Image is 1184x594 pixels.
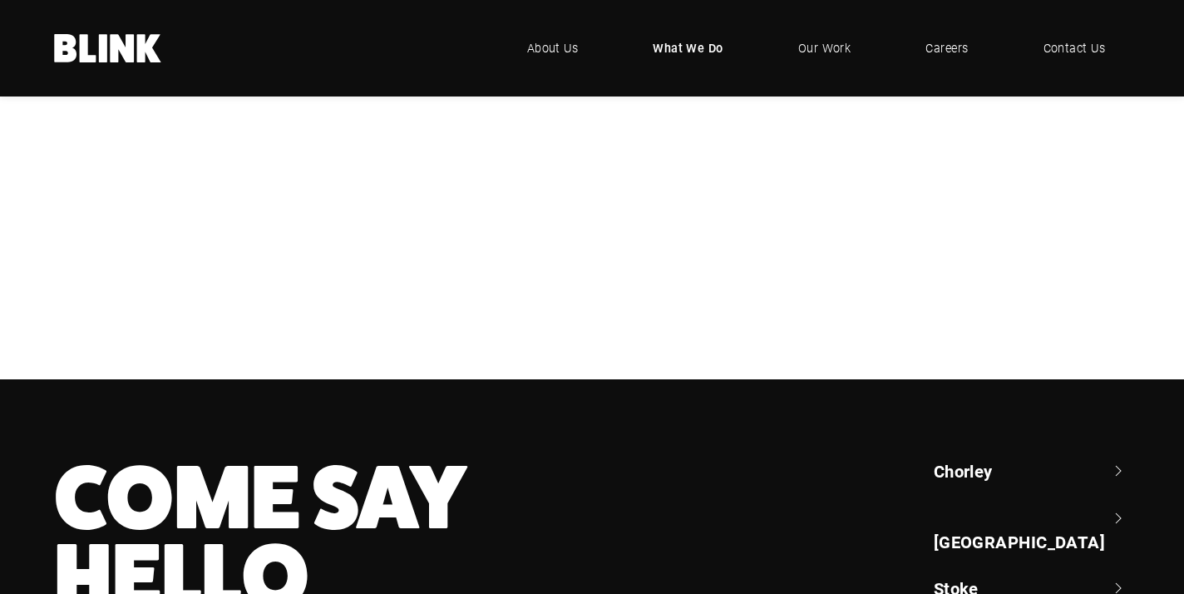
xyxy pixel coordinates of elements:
a: Home [54,34,162,62]
span: Our Work [798,39,851,57]
span: Careers [925,39,968,57]
a: Careers [900,23,993,73]
span: About Us [527,39,579,57]
a: About Us [502,23,604,73]
span: What We Do [653,39,723,57]
a: [GEOGRAPHIC_DATA] [934,506,1130,553]
a: What We Do [628,23,748,73]
a: Our Work [773,23,876,73]
a: Chorley [934,459,1130,483]
a: Contact Us [1019,23,1131,73]
span: Contact Us [1043,39,1106,57]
